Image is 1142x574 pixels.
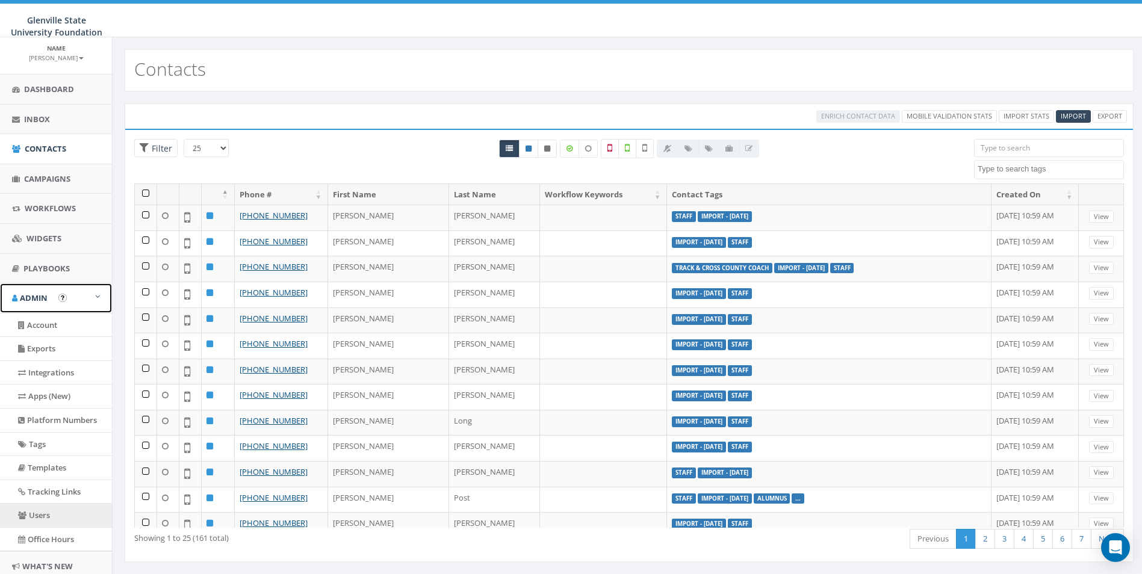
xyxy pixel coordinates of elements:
[728,339,752,350] label: Staff
[25,143,66,154] span: Contacts
[240,338,308,349] a: [PHONE_NUMBER]
[698,211,752,222] label: Import - [DATE]
[134,139,178,158] span: Advance Filter
[449,256,541,282] td: [PERSON_NAME]
[134,528,536,544] div: Showing 1 to 25 (161 total)
[672,519,726,529] label: Import - [DATE]
[672,468,696,478] label: Staff
[728,442,752,452] label: Staff
[1089,415,1114,428] a: View
[499,140,520,158] a: All contacts
[449,333,541,359] td: [PERSON_NAME]
[910,529,957,549] a: Previous
[1061,111,1086,120] span: CSV files only
[754,493,790,504] label: Alumnus
[240,364,308,375] a: [PHONE_NUMBER]
[991,256,1079,282] td: [DATE] 10:59 AM
[449,184,541,205] th: Last Name
[1101,533,1130,562] div: Open Intercom Messenger
[672,314,726,325] label: Import - [DATE]
[26,233,61,244] span: Widgets
[672,288,726,299] label: Import - [DATE]
[991,435,1079,461] td: [DATE] 10:59 AM
[1014,529,1034,549] a: 4
[667,184,991,205] th: Contact Tags
[672,390,726,401] label: Import - [DATE]
[999,110,1054,123] a: Import Stats
[1091,529,1124,549] a: Next
[1089,338,1114,351] a: View
[902,110,997,123] a: Mobile Validation Stats
[672,211,696,222] label: Staff
[991,230,1079,256] td: [DATE] 10:59 AM
[728,390,752,401] label: Staff
[1089,517,1114,530] a: View
[449,307,541,333] td: [PERSON_NAME]
[991,512,1079,538] td: [DATE] 10:59 AM
[58,294,67,302] button: Open In-App Guide
[240,492,308,503] a: [PHONE_NUMBER]
[672,263,772,274] label: Track & Cross County Coach
[1089,262,1114,274] a: View
[449,230,541,256] td: [PERSON_NAME]
[1093,110,1127,123] a: Export
[328,410,449,436] td: [PERSON_NAME]
[1089,390,1114,403] a: View
[1052,529,1072,549] a: 6
[449,461,541,487] td: [PERSON_NAME]
[20,292,48,303] span: Admin
[636,139,654,158] label: Not Validated
[23,263,70,274] span: Playbooks
[328,256,449,282] td: [PERSON_NAME]
[991,384,1079,410] td: [DATE] 10:59 AM
[1089,441,1114,454] a: View
[544,145,550,152] i: This phone number is unsubscribed and has opted-out of all texts.
[328,359,449,384] td: [PERSON_NAME]
[328,487,449,513] td: [PERSON_NAME]
[672,416,726,427] label: Import - [DATE]
[1089,466,1114,479] a: View
[991,205,1079,230] td: [DATE] 10:59 AM
[22,561,73,572] span: What's New
[1089,313,1114,326] a: View
[728,519,752,529] label: Staff
[25,203,76,214] span: Workflows
[830,263,854,274] label: Staff
[449,487,541,513] td: Post
[240,466,308,477] a: [PHONE_NUMBER]
[728,237,752,248] label: Staff
[1033,529,1053,549] a: 5
[672,237,726,248] label: Import - [DATE]
[1072,529,1091,549] a: 7
[47,44,66,52] small: Name
[240,389,308,400] a: [PHONE_NUMBER]
[728,416,752,427] label: Staff
[672,365,726,376] label: Import - [DATE]
[795,495,801,502] a: ...
[538,140,557,158] a: Opted Out
[672,493,696,504] label: Staff
[149,143,172,154] span: Filter
[29,54,84,62] small: [PERSON_NAME]
[29,52,84,63] a: [PERSON_NAME]
[449,384,541,410] td: [PERSON_NAME]
[328,435,449,461] td: [PERSON_NAME]
[134,59,206,79] h2: Contacts
[672,339,726,350] label: Import - [DATE]
[974,139,1124,157] input: Type to search
[728,314,752,325] label: Staff
[240,415,308,426] a: [PHONE_NUMBER]
[978,164,1123,174] textarea: Search
[240,210,308,221] a: [PHONE_NUMBER]
[728,365,752,376] label: Staff
[540,184,667,205] th: Workflow Keywords: activate to sort column ascending
[328,307,449,333] td: [PERSON_NAME]
[328,205,449,230] td: [PERSON_NAME]
[240,517,308,528] a: [PHONE_NUMBER]
[328,512,449,538] td: [PERSON_NAME]
[328,184,449,205] th: First Name
[449,205,541,230] td: [PERSON_NAME]
[991,307,1079,333] td: [DATE] 10:59 AM
[24,173,70,184] span: Campaigns
[240,236,308,247] a: [PHONE_NUMBER]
